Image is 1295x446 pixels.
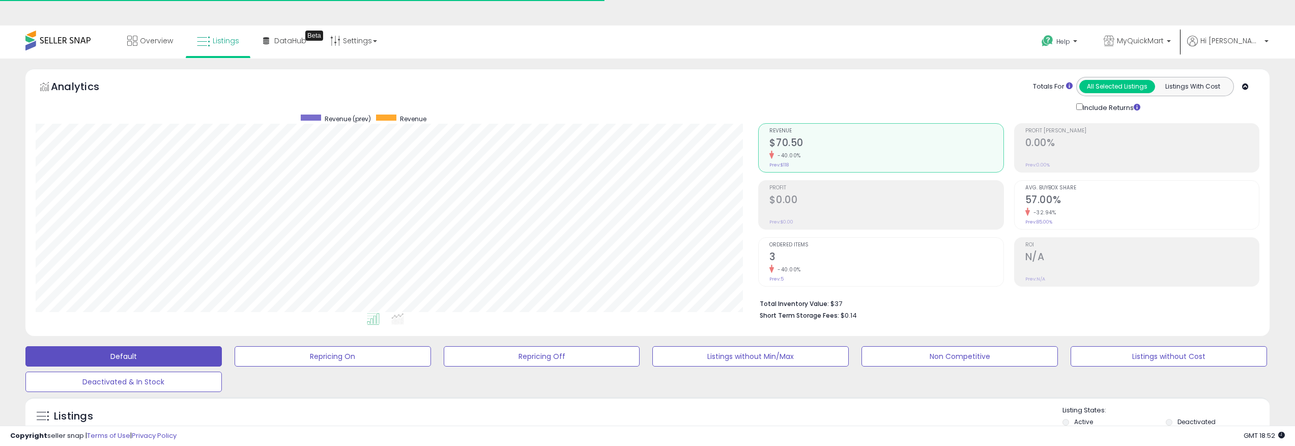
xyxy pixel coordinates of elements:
span: Revenue [769,128,1003,134]
label: Deactivated [1177,417,1216,426]
span: Profit [769,185,1003,191]
span: Overview [140,36,173,46]
small: Prev: 85.00% [1025,219,1052,225]
div: Include Returns [1069,101,1153,113]
a: Listings [189,25,247,56]
b: Short Term Storage Fees: [760,311,839,320]
button: Listings With Cost [1155,80,1230,93]
small: -40.00% [774,266,801,273]
a: Overview [120,25,181,56]
span: MyQuickMart [1117,36,1164,46]
div: Tooltip anchor [305,31,323,41]
h5: Listings [54,409,93,424]
span: Hi [PERSON_NAME] [1200,36,1261,46]
h2: $70.50 [769,137,1003,151]
a: DataHub [255,25,314,56]
b: Total Inventory Value: [760,299,829,308]
h5: Analytics [51,79,119,96]
small: Prev: $0.00 [769,219,793,225]
div: Totals For [1033,82,1073,92]
small: Prev: 5 [769,276,784,282]
small: Prev: $118 [769,162,789,168]
a: Privacy Policy [132,431,177,440]
small: Prev: 0.00% [1025,162,1050,168]
span: Profit [PERSON_NAME] [1025,128,1259,134]
span: Listings [213,36,239,46]
span: Revenue (prev) [325,115,371,123]
button: Repricing On [235,346,431,367]
a: Hi [PERSON_NAME] [1187,36,1269,59]
button: Default [25,346,222,367]
span: Avg. Buybox Share [1025,185,1259,191]
div: seller snap | | [10,431,177,441]
button: Non Competitive [861,346,1058,367]
small: -32.94% [1030,209,1056,216]
a: MyQuickMart [1096,25,1178,59]
button: Listings without Cost [1071,346,1267,367]
button: Listings without Min/Max [652,346,849,367]
small: -40.00% [774,152,801,159]
span: Help [1056,37,1070,46]
h2: 57.00% [1025,194,1259,208]
li: $37 [760,297,1252,309]
span: DataHub [274,36,306,46]
span: $0.14 [841,311,857,320]
small: Prev: N/A [1025,276,1045,282]
span: ROI [1025,242,1259,248]
a: Settings [323,25,385,56]
button: Deactivated & In Stock [25,372,222,392]
strong: Copyright [10,431,47,440]
a: Terms of Use [87,431,130,440]
span: 2025-09-9 18:52 GMT [1244,431,1285,440]
h2: $0.00 [769,194,1003,208]
span: Ordered Items [769,242,1003,248]
p: Listing States: [1062,406,1270,415]
span: Revenue [400,115,426,123]
button: All Selected Listings [1079,80,1155,93]
button: Repricing Off [444,346,640,367]
h2: N/A [1025,251,1259,265]
a: Help [1033,27,1087,59]
label: Active [1074,417,1093,426]
h2: 3 [769,251,1003,265]
i: Get Help [1041,35,1054,47]
h2: 0.00% [1025,137,1259,151]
